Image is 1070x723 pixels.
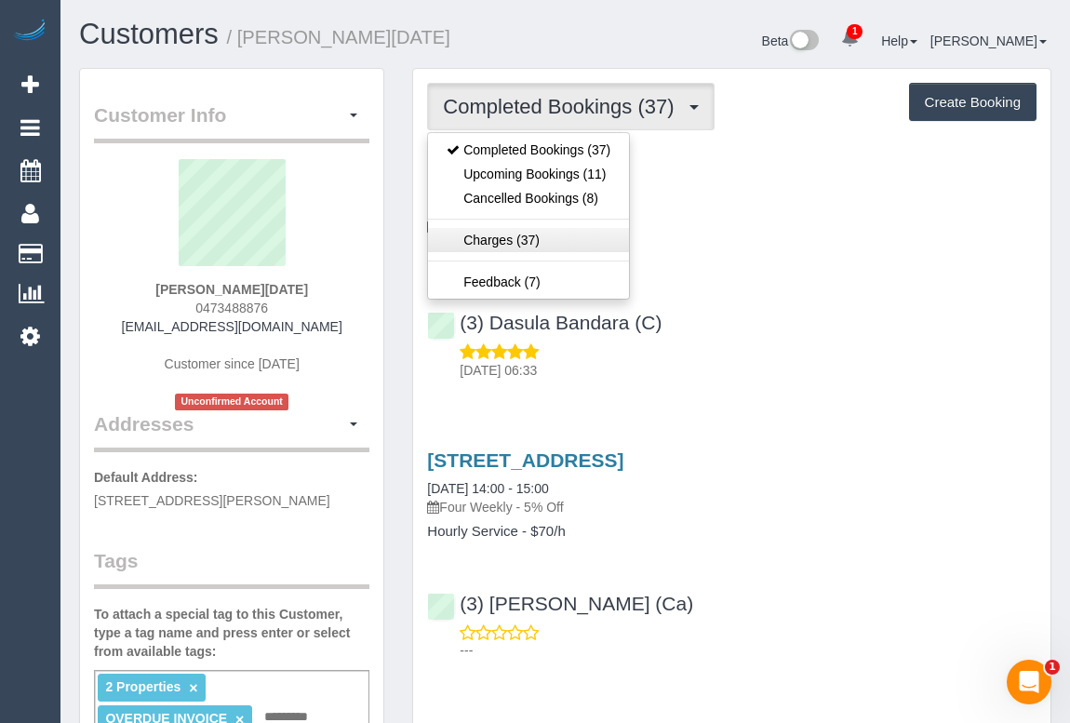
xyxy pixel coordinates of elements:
a: (3) Dasula Bandara (C) [427,312,662,333]
h4: Hourly Service - $70/h [427,244,1037,260]
strong: [PERSON_NAME][DATE] [155,282,308,297]
p: Four Weekly - 5% Off [427,498,1037,516]
img: Automaid Logo [11,19,48,45]
a: Customers [79,18,219,50]
small: / [PERSON_NAME][DATE] [227,27,450,47]
span: [STREET_ADDRESS][PERSON_NAME] [94,493,330,508]
span: Unconfirmed Account [175,394,288,409]
span: 2 Properties [105,679,181,694]
a: Beta [762,33,820,48]
img: New interface [788,30,819,54]
a: Upcoming Bookings (11) [428,162,629,186]
span: 1 [1045,660,1060,675]
h4: Hourly Service - $70/h [427,524,1037,540]
a: [STREET_ADDRESS] [427,449,623,471]
legend: Customer Info [94,101,369,143]
p: Four Weekly - 5% Off [427,217,1037,235]
iframe: Intercom live chat [1007,660,1051,704]
label: Default Address: [94,468,198,487]
a: [EMAIL_ADDRESS][DOMAIN_NAME] [122,319,342,334]
button: Create Booking [909,83,1037,122]
a: Completed Bookings (37) [428,138,629,162]
a: Help [881,33,917,48]
label: To attach a special tag to this Customer, type a tag name and press enter or select from availabl... [94,605,369,661]
span: 1 [847,24,863,39]
p: [DATE] 06:33 [460,361,1037,380]
span: Completed Bookings (37) [443,95,683,118]
a: × [189,680,197,696]
a: Feedback (7) [428,270,629,294]
span: Customer since [DATE] [165,356,300,371]
a: [DATE] 14:00 - 15:00 [427,481,548,496]
a: 1 [832,19,868,60]
span: 0473488876 [195,301,268,315]
a: (3) [PERSON_NAME] (Ca) [427,593,693,614]
p: --- [460,641,1037,660]
a: Charges (37) [428,228,629,252]
a: Cancelled Bookings (8) [428,186,629,210]
button: Completed Bookings (37) [427,83,714,130]
legend: Tags [94,547,369,589]
a: [PERSON_NAME] [930,33,1047,48]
